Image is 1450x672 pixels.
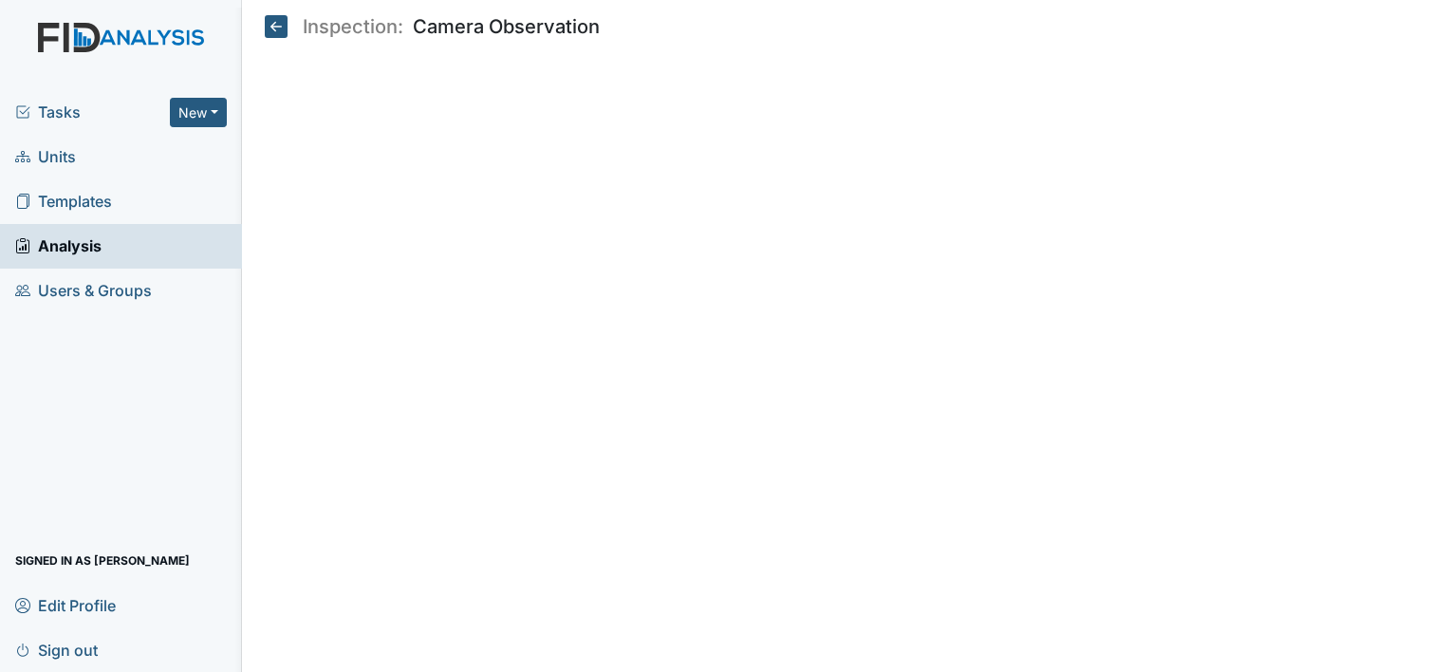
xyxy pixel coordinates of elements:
[15,276,152,306] span: Users & Groups
[15,187,112,216] span: Templates
[170,98,227,127] button: New
[15,232,102,261] span: Analysis
[15,590,116,620] span: Edit Profile
[15,635,98,664] span: Sign out
[15,101,170,123] a: Tasks
[265,15,600,38] h5: Camera Observation
[303,17,403,36] span: Inspection:
[15,142,76,172] span: Units
[15,546,190,575] span: Signed in as [PERSON_NAME]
